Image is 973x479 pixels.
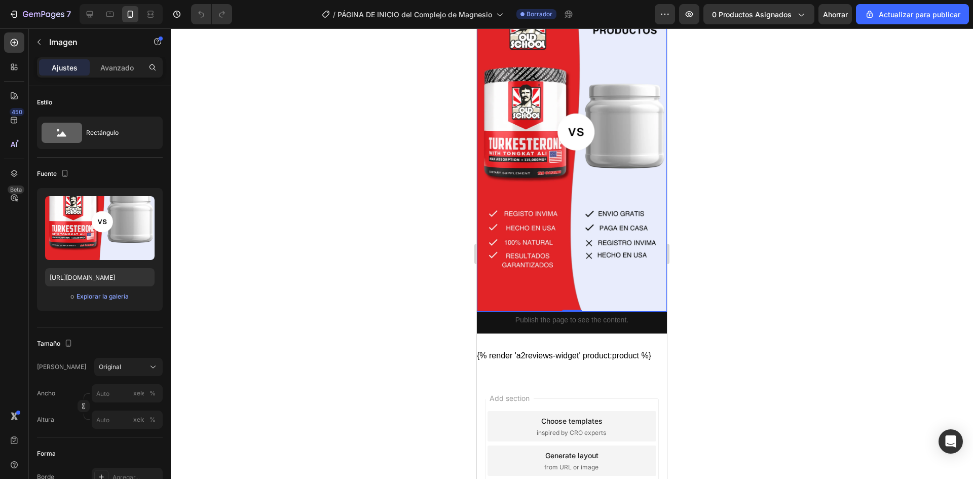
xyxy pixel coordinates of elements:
font: % [149,416,156,423]
button: Explorar la galería [76,291,129,302]
font: 450 [12,108,22,116]
button: píxeles [146,414,159,426]
button: % [132,414,144,426]
button: 7 [4,4,76,24]
font: 0 productos asignados [712,10,792,19]
font: Ancho [37,389,55,397]
p: Imagen [49,36,135,48]
font: Original [99,363,121,371]
button: Ahorrar [818,4,852,24]
font: Estilo [37,98,52,106]
font: Avanzado [100,63,134,72]
font: Fuente [37,170,57,177]
font: Imagen [49,37,78,47]
font: Tamaño [37,340,60,347]
font: % [149,389,156,397]
button: píxeles [146,387,159,399]
input: píxeles% [92,384,163,402]
font: Rectángulo [86,129,119,136]
button: 0 productos asignados [703,4,814,24]
button: Original [94,358,163,376]
font: / [333,10,335,19]
font: Explorar la galería [77,292,129,300]
font: Ajustes [52,63,78,72]
button: % [132,387,144,399]
font: píxeles [128,416,148,423]
font: Beta [10,186,22,193]
div: Abrir Intercom Messenger [939,429,963,454]
font: PÁGINA DE INICIO del Complejo de Magnesio [338,10,492,19]
font: Altura [37,416,54,423]
font: [PERSON_NAME] [37,363,86,371]
iframe: Área de diseño [477,28,667,479]
font: Borrador [527,10,552,18]
font: píxeles [128,389,148,397]
font: 7 [66,9,71,19]
button: Actualizar para publicar [856,4,969,24]
input: píxeles% [92,411,163,429]
input: https://ejemplo.com/imagen.jpg [45,268,155,286]
font: Actualizar para publicar [879,10,960,19]
font: Forma [37,450,56,457]
img: imagen de vista previa [45,196,155,260]
font: Ahorrar [823,10,848,19]
div: Deshacer/Rehacer [191,4,232,24]
font: o [70,292,74,300]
